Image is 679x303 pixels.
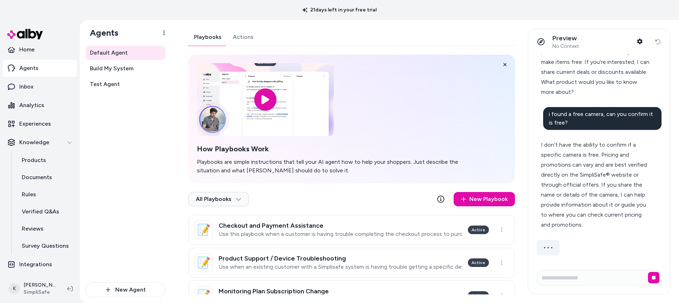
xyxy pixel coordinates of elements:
[90,80,120,89] span: Test Agent
[9,283,20,294] span: K
[22,173,52,182] p: Documents
[3,256,77,273] a: Integrations
[197,145,471,153] h2: How Playbooks Work
[7,29,43,39] img: alby Logo
[3,115,77,132] a: Experiences
[15,169,77,186] a: Documents
[15,237,77,254] a: Survey Questions
[454,192,515,206] a: New Playbook
[188,215,515,245] a: 📝Checkout and Payment AssistanceUse this playbook when a customer is having trouble completing th...
[549,111,653,126] span: i found a free camera, can you confirm it is free?
[15,186,77,203] a: Rules
[22,224,44,233] p: Reviews
[3,41,77,58] a: Home
[219,288,462,295] h3: Monitoring Plan Subscription Change
[648,272,659,283] button: Stop generating
[90,64,133,73] span: Build My System
[86,46,165,60] a: Default Agent
[219,263,462,271] p: Use when an existing customer with a Simplisafe system is having trouble getting a specific devic...
[22,156,46,165] p: Products
[194,221,213,239] div: 📝
[19,101,44,110] p: Analytics
[22,242,69,250] p: Survey Questions
[22,207,59,216] p: Verified Q&As
[24,282,56,289] p: [PERSON_NAME]
[219,231,462,238] p: Use this playbook when a customer is having trouble completing the checkout process to purchase t...
[541,140,651,230] div: I don’t have the ability to confirm if a specific camera is free. Pricing and promotions can vary...
[537,270,662,286] input: Write your prompt here
[86,77,165,91] a: Test Agent
[3,78,77,95] a: Inbox
[19,82,34,91] p: Inbox
[19,138,49,147] p: Knowledge
[4,277,61,300] button: K[PERSON_NAME]SimpliSafe
[19,64,39,72] p: Agents
[196,196,241,203] span: All Playbooks
[86,61,165,76] a: Build My System
[298,6,381,14] p: 21 days left in your free trial
[552,43,579,50] span: No Context
[15,220,77,237] a: Reviews
[19,45,35,54] p: Home
[219,222,462,229] h3: Checkout and Payment Assistance
[15,203,77,220] a: Verified Q&As
[22,190,36,199] p: Rules
[194,253,213,272] div: 📝
[197,158,471,175] p: Playbooks are simple instructions that tell your AI agent how to help your shoppers. Just describ...
[541,17,651,97] div: I’m here to help you with information about SimpliSafe® products and services. While I can provid...
[3,97,77,114] a: Analytics
[552,34,579,42] p: Preview
[24,289,56,296] span: SimpliSafe
[19,260,52,269] p: Integrations
[90,49,128,57] span: Default Agent
[86,282,165,297] button: New Agent
[19,120,51,128] p: Experiences
[84,27,118,38] h1: Agents
[219,255,462,262] h3: Product Support / Device Troubleshooting
[15,152,77,169] a: Products
[188,192,249,206] button: All Playbooks
[227,29,259,46] a: Actions
[3,60,77,77] a: Agents
[468,258,489,267] div: Active
[188,248,515,278] a: 📝Product Support / Device TroubleshootingUse when an existing customer with a Simplisafe system i...
[188,29,227,46] a: Playbooks
[3,134,77,151] button: Knowledge
[468,226,489,234] div: Active
[468,291,489,300] div: Active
